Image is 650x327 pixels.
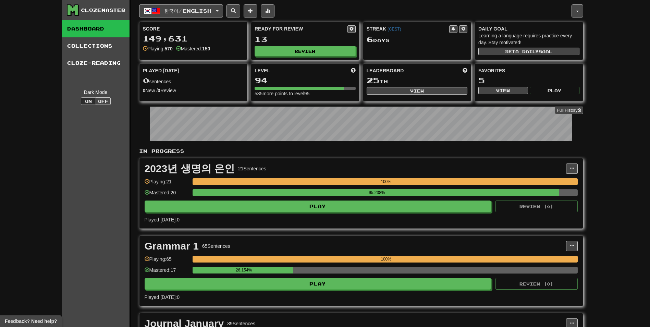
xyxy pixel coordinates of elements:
div: Playing: 65 [145,256,189,267]
button: View [367,87,468,95]
div: 94 [255,76,356,85]
strong: 570 [164,46,172,51]
strong: 0 [158,88,160,93]
div: Favorites [478,67,579,74]
div: Ready for Review [255,25,347,32]
button: Search sentences [226,4,240,17]
div: Mastered: 17 [145,267,189,278]
button: 한국어/English [139,4,223,17]
span: 6 [367,34,373,44]
div: 21 Sentences [238,165,266,172]
button: Off [96,97,111,105]
a: Dashboard [62,20,130,37]
div: 149,631 [143,34,244,43]
button: Add sentence to collection [244,4,257,17]
a: Collections [62,37,130,54]
div: Score [143,25,244,32]
p: In Progress [139,148,583,155]
div: 100% [195,178,578,185]
strong: 150 [202,46,210,51]
span: Leaderboard [367,67,404,74]
div: Daily Goal [478,25,579,32]
span: Played [DATE]: 0 [145,294,180,300]
div: Streak [367,25,450,32]
div: 100% [195,256,578,263]
div: 5 [478,76,579,85]
a: Cloze-Reading [62,54,130,72]
div: Mastered: [176,45,210,52]
div: Learning a language requires practice every day. Stay motivated! [478,32,579,46]
button: View [478,87,528,94]
div: Grammar 1 [145,241,199,251]
button: Play [530,87,579,94]
span: Level [255,67,270,74]
button: Seta dailygoal [478,48,579,55]
span: 한국어 / English [164,8,211,14]
div: Mastered: 20 [145,189,189,201]
button: Play [145,201,491,212]
div: 65 Sentences [202,243,230,250]
div: Playing: [143,45,173,52]
button: Review [255,46,356,56]
div: New / Review [143,87,244,94]
span: Open feedback widget [5,318,57,325]
div: Playing: 21 [145,178,189,190]
div: Day s [367,35,468,44]
span: Played [DATE]: 0 [145,217,180,222]
strong: 0 [143,88,146,93]
div: 13 [255,35,356,44]
span: Played [DATE] [143,67,179,74]
div: th [367,76,468,85]
button: More stats [261,4,274,17]
span: This week in points, UTC [463,67,467,74]
button: Review (0) [495,201,578,212]
button: On [81,97,96,105]
button: Play [145,278,491,290]
div: sentences [143,76,244,85]
div: 26.154% [195,267,293,274]
div: 95.238% [195,189,559,196]
span: 25 [367,75,380,85]
span: a daily [515,49,539,54]
div: 2023년 생명의 은인 [145,163,235,174]
div: Dark Mode [67,89,124,96]
div: 89 Sentences [227,320,255,327]
div: Clozemaster [81,7,125,14]
span: 0 [143,75,149,85]
a: (CEST) [388,27,401,32]
span: Score more points to level up [351,67,356,74]
div: 585 more points to level 95 [255,90,356,97]
button: Review (0) [495,278,578,290]
a: Full History [555,107,583,114]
